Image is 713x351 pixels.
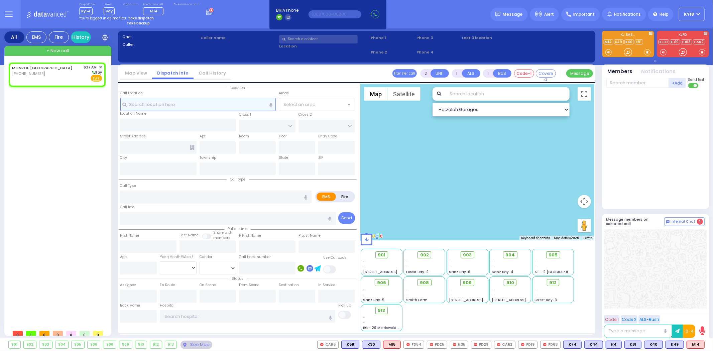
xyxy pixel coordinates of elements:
label: Assigned [120,282,137,288]
label: ZIP [318,155,323,160]
div: BLS [341,341,359,349]
div: ALS [687,341,705,349]
label: Last Name [180,233,199,238]
span: 904 [505,252,515,258]
label: Cross 2 [299,112,312,117]
div: FD25 [427,341,447,349]
div: FD63 [540,341,561,349]
label: City [120,155,127,160]
div: K74 [563,341,582,349]
span: - [535,292,537,298]
input: Search a contact [279,35,358,43]
span: 903 [463,252,472,258]
div: 913 [165,341,177,348]
span: - [406,292,408,298]
label: On Scene [200,282,216,288]
div: BLS [644,341,663,349]
label: Last 3 location [462,35,526,41]
img: red-radio-icon.svg [320,343,324,346]
div: M14 [687,341,705,349]
a: History [71,31,91,43]
div: FD29 [471,341,491,349]
label: Location Name [120,111,147,116]
span: 0 [39,331,49,336]
div: CAR6 [317,341,339,349]
span: BRIA Phone [276,7,299,13]
span: 913 [378,307,385,314]
img: comment-alt.png [666,220,670,224]
span: Send text [688,77,705,82]
div: K44 [584,341,603,349]
div: FD54 [403,341,424,349]
span: - [406,287,408,292]
button: ALS [462,69,480,78]
div: K4 [606,341,622,349]
img: message.svg [495,12,500,17]
span: Location [227,85,248,90]
label: Night unit [122,3,137,7]
span: 6:17 AM [84,65,97,70]
span: - [449,287,451,292]
span: Status [228,276,247,281]
span: You're logged in as monitor. [79,16,127,21]
div: BLS [563,341,582,349]
button: ALS-Rush [638,315,660,324]
span: - [535,259,537,264]
div: 902 [24,341,36,348]
span: 906 [377,279,386,286]
div: BLS [624,341,641,349]
span: - [492,287,494,292]
div: K40 [644,341,663,349]
span: 912 [550,279,557,286]
span: Call type [227,177,249,182]
span: 901 [378,252,385,258]
label: Call Location [120,91,143,96]
span: Forest Bay-2 [406,269,429,274]
span: M14 [150,8,157,14]
div: EMS [26,31,46,43]
span: [STREET_ADDRESS][PERSON_NAME] [363,269,427,274]
span: - [449,264,451,269]
span: 908 [420,279,429,286]
div: M15 [383,341,401,349]
label: Gender [200,254,212,260]
span: - [406,259,408,264]
div: 906 [88,341,100,348]
label: EMS [317,193,336,201]
label: First Name [120,233,139,238]
span: Sanz Bay-5 [363,298,385,303]
a: M14 [604,39,613,44]
span: KY18 [684,11,694,17]
span: Sanz Bay-4 [492,269,513,274]
label: Call Type [120,183,136,189]
span: ✕ [99,65,102,70]
span: - [535,287,537,292]
label: Destination [279,282,299,288]
div: 901 [9,341,20,348]
span: [PHONE_NUMBER] [12,71,45,76]
span: Phone 1 [371,35,414,41]
div: K35 [450,341,468,349]
label: Lines [104,3,115,7]
span: - [363,287,365,292]
div: 905 [72,341,84,348]
button: Show satellite imagery [387,87,421,101]
label: Use Callback [323,255,346,260]
a: MONROE [GEOGRAPHIC_DATA] [12,65,73,71]
span: - [535,264,537,269]
span: 0 [80,331,90,336]
button: Internal Chat 4 [665,217,705,226]
button: Code 2 [621,315,637,324]
label: From Scene [239,282,259,288]
label: P Last Name [299,233,321,238]
a: Call History [194,70,231,76]
span: 905 [549,252,558,258]
label: Apt [200,134,206,139]
img: red-radio-icon.svg [521,343,524,346]
span: 0 [13,331,23,336]
span: 1 [26,331,36,336]
span: Other building occupants [190,145,195,150]
label: Back Home [120,303,140,308]
button: 10-4 [683,325,695,338]
span: - [363,315,365,320]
